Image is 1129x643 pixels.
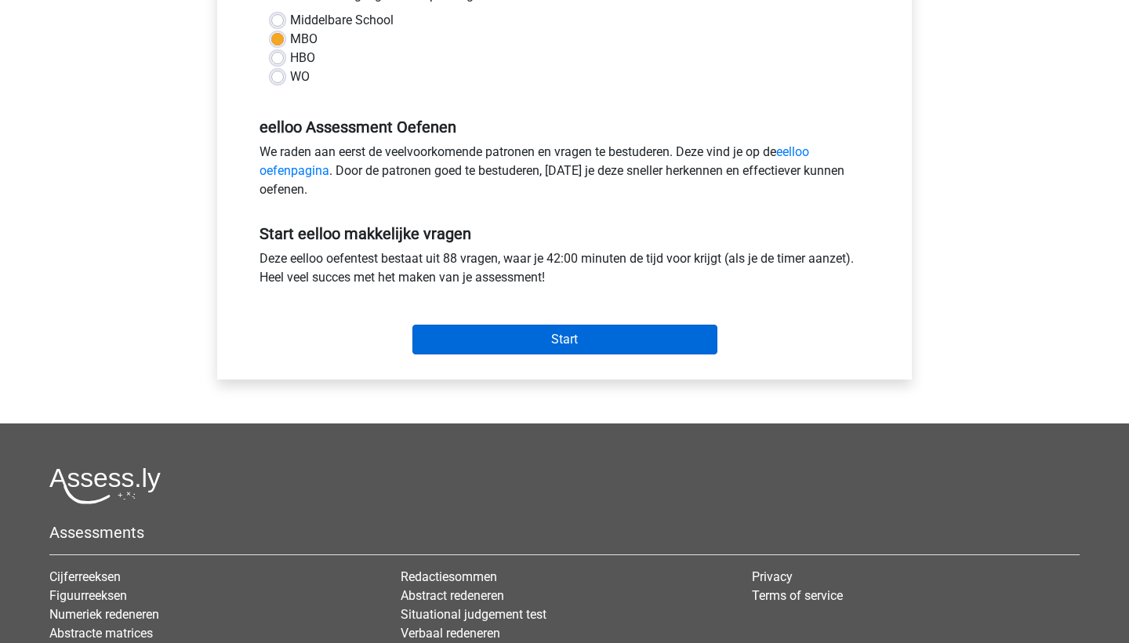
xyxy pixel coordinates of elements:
[412,325,717,354] input: Start
[290,49,315,67] label: HBO
[290,30,318,49] label: MBO
[752,569,793,584] a: Privacy
[401,626,500,641] a: Verbaal redeneren
[260,224,869,243] h5: Start eelloo makkelijke vragen
[49,467,161,504] img: Assessly logo
[248,143,881,205] div: We raden aan eerst de veelvoorkomende patronen en vragen te bestuderen. Deze vind je op de . Door...
[49,523,1080,542] h5: Assessments
[401,588,504,603] a: Abstract redeneren
[401,569,497,584] a: Redactiesommen
[49,588,127,603] a: Figuurreeksen
[260,118,869,136] h5: eelloo Assessment Oefenen
[290,11,394,30] label: Middelbare School
[248,249,881,293] div: Deze eelloo oefentest bestaat uit 88 vragen, waar je 42:00 minuten de tijd voor krijgt (als je de...
[752,588,843,603] a: Terms of service
[290,67,310,86] label: WO
[49,607,159,622] a: Numeriek redeneren
[401,607,546,622] a: Situational judgement test
[49,569,121,584] a: Cijferreeksen
[49,626,153,641] a: Abstracte matrices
